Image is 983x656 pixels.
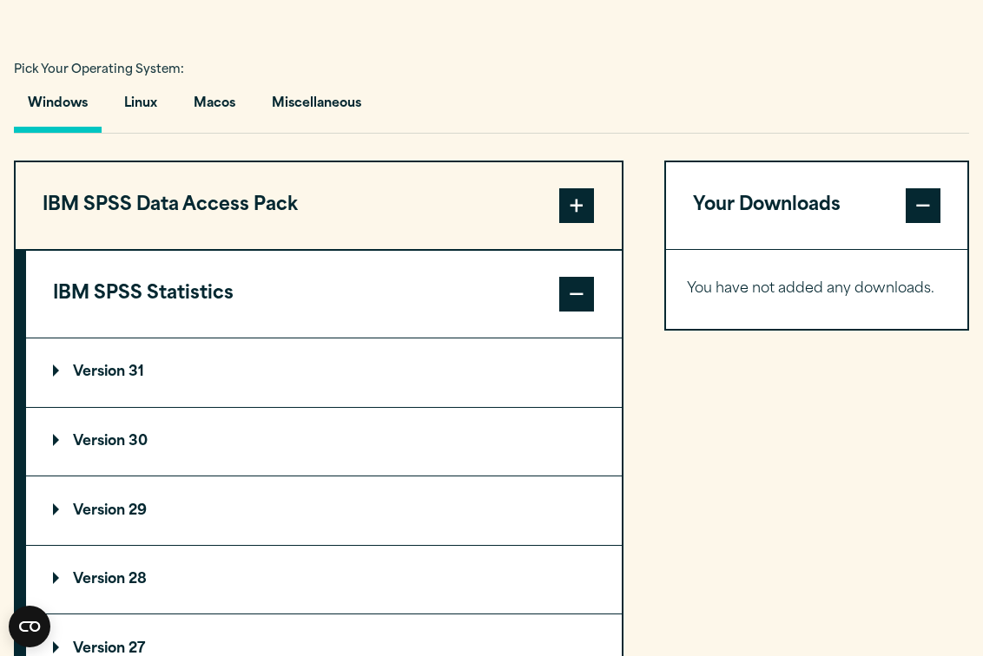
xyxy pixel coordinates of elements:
[53,642,145,656] p: Version 27
[53,365,144,379] p: Version 31
[110,83,171,133] button: Linux
[666,249,967,329] div: Your Downloads
[14,83,102,133] button: Windows
[53,504,147,518] p: Version 29
[53,573,147,587] p: Version 28
[258,83,375,133] button: Miscellaneous
[14,64,184,75] span: Pick Your Operating System:
[9,606,50,647] button: Open CMP widget
[26,546,622,614] summary: Version 28
[16,162,622,249] button: IBM SPSS Data Access Pack
[26,408,622,476] summary: Version 30
[666,162,967,249] button: Your Downloads
[26,476,622,545] summary: Version 29
[26,251,622,338] button: IBM SPSS Statistics
[180,83,249,133] button: Macos
[53,435,148,449] p: Version 30
[687,277,947,302] p: You have not added any downloads.
[26,338,622,407] summary: Version 31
